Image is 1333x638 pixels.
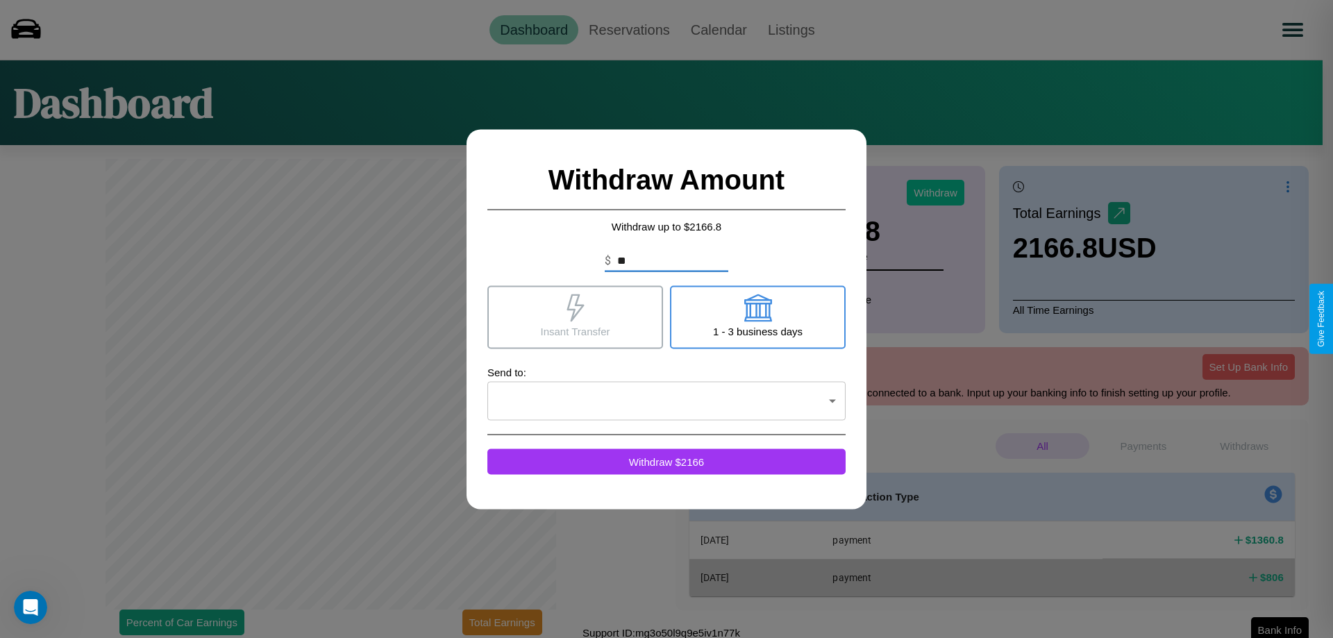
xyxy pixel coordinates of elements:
p: Insant Transfer [540,321,610,340]
p: $ [605,252,611,269]
div: Give Feedback [1316,291,1326,347]
p: 1 - 3 business days [713,321,803,340]
p: Send to: [487,362,846,381]
h2: Withdraw Amount [487,150,846,210]
iframe: Intercom live chat [14,591,47,624]
p: Withdraw up to $ 2166.8 [487,217,846,235]
button: Withdraw $2166 [487,448,846,474]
